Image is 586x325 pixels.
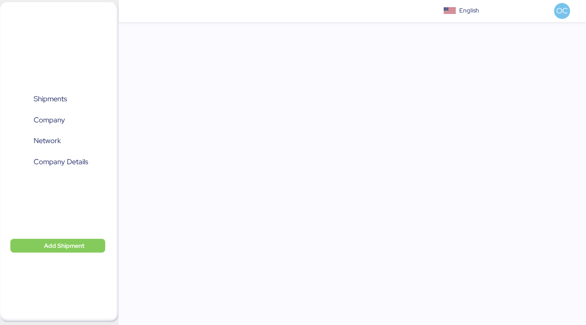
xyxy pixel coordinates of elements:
span: Add Shipment [44,241,85,251]
a: Company Details [6,152,106,172]
button: Menu [124,4,138,19]
span: OC [556,5,568,16]
span: Network [34,134,61,147]
span: Shipments [34,93,67,105]
a: Shipments [6,89,106,109]
a: Company [6,110,106,130]
span: Company [34,114,65,126]
a: Network [6,131,106,151]
div: English [459,6,479,15]
button: Add Shipment [10,239,105,253]
span: Company Details [34,156,88,168]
